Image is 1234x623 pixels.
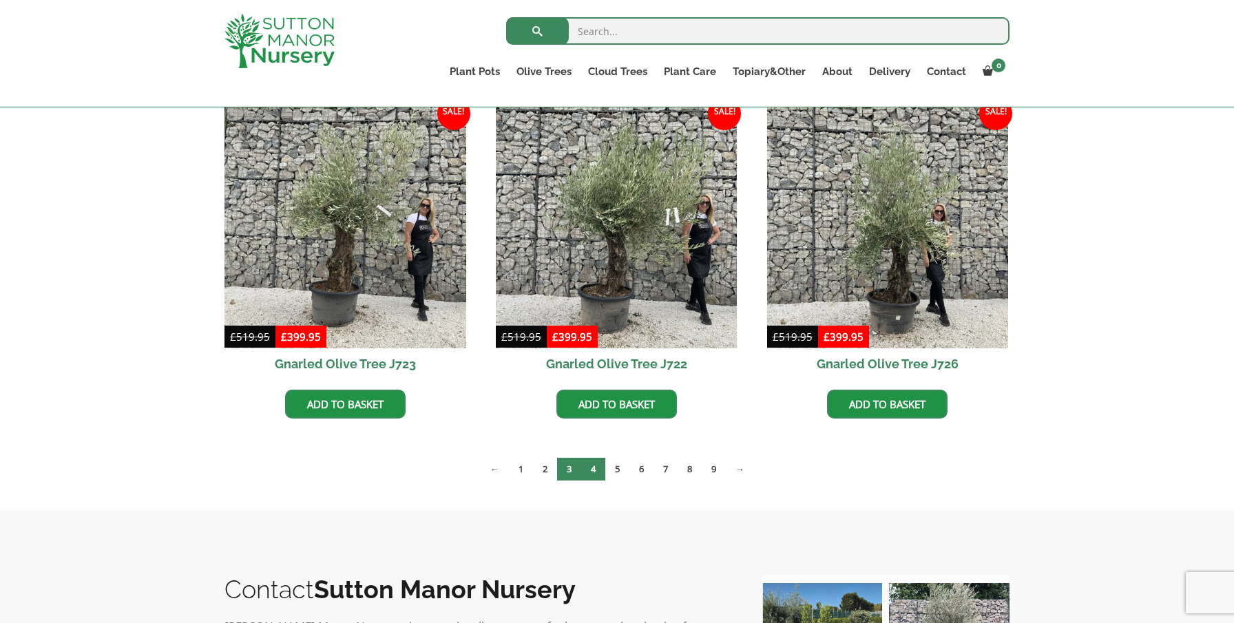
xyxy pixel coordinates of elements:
bdi: 399.95 [281,330,321,344]
a: About [814,62,861,81]
h2: Contact [224,575,734,604]
a: Add to basket: “Gnarled Olive Tree J723” [285,390,406,419]
a: Plant Care [656,62,724,81]
a: Add to basket: “Gnarled Olive Tree J722” [556,390,677,419]
a: Contact [919,62,974,81]
a: Page 9 [702,458,726,481]
a: Cloud Trees [580,62,656,81]
span: Sale! [708,97,741,130]
bdi: 519.95 [501,330,541,344]
a: Sale! Gnarled Olive Tree J723 [224,107,466,379]
nav: Product Pagination [224,457,1010,486]
bdi: 519.95 [230,330,270,344]
span: £ [501,330,508,344]
a: → [726,458,754,481]
span: £ [230,330,236,344]
span: Sale! [979,97,1012,130]
span: 0 [992,59,1005,72]
h2: Gnarled Olive Tree J723 [224,348,466,379]
a: Sale! Gnarled Olive Tree J726 [767,107,1009,379]
a: Page 4 [581,458,605,481]
span: Page 3 [557,458,581,481]
input: Search... [506,17,1010,45]
img: Gnarled Olive Tree J726 [767,107,1009,348]
bdi: 399.95 [824,330,864,344]
img: Gnarled Olive Tree J722 [496,107,738,348]
a: Delivery [861,62,919,81]
img: logo [224,14,335,68]
a: Page 1 [509,458,533,481]
img: Gnarled Olive Tree J723 [224,107,466,348]
a: Topiary&Other [724,62,814,81]
span: £ [281,330,287,344]
span: £ [552,330,558,344]
span: £ [824,330,830,344]
b: Sutton Manor Nursery [314,575,576,604]
a: Page 2 [533,458,557,481]
span: £ [773,330,779,344]
bdi: 519.95 [773,330,813,344]
h2: Gnarled Olive Tree J726 [767,348,1009,379]
a: Page 8 [678,458,702,481]
a: Page 5 [605,458,629,481]
h2: Gnarled Olive Tree J722 [496,348,738,379]
a: Page 7 [653,458,678,481]
a: Olive Trees [508,62,580,81]
a: Add to basket: “Gnarled Olive Tree J726” [827,390,948,419]
bdi: 399.95 [552,330,592,344]
a: ← [481,458,509,481]
a: Page 6 [629,458,653,481]
span: Sale! [437,97,470,130]
a: Plant Pots [441,62,508,81]
a: Sale! Gnarled Olive Tree J722 [496,107,738,379]
a: 0 [974,62,1010,81]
